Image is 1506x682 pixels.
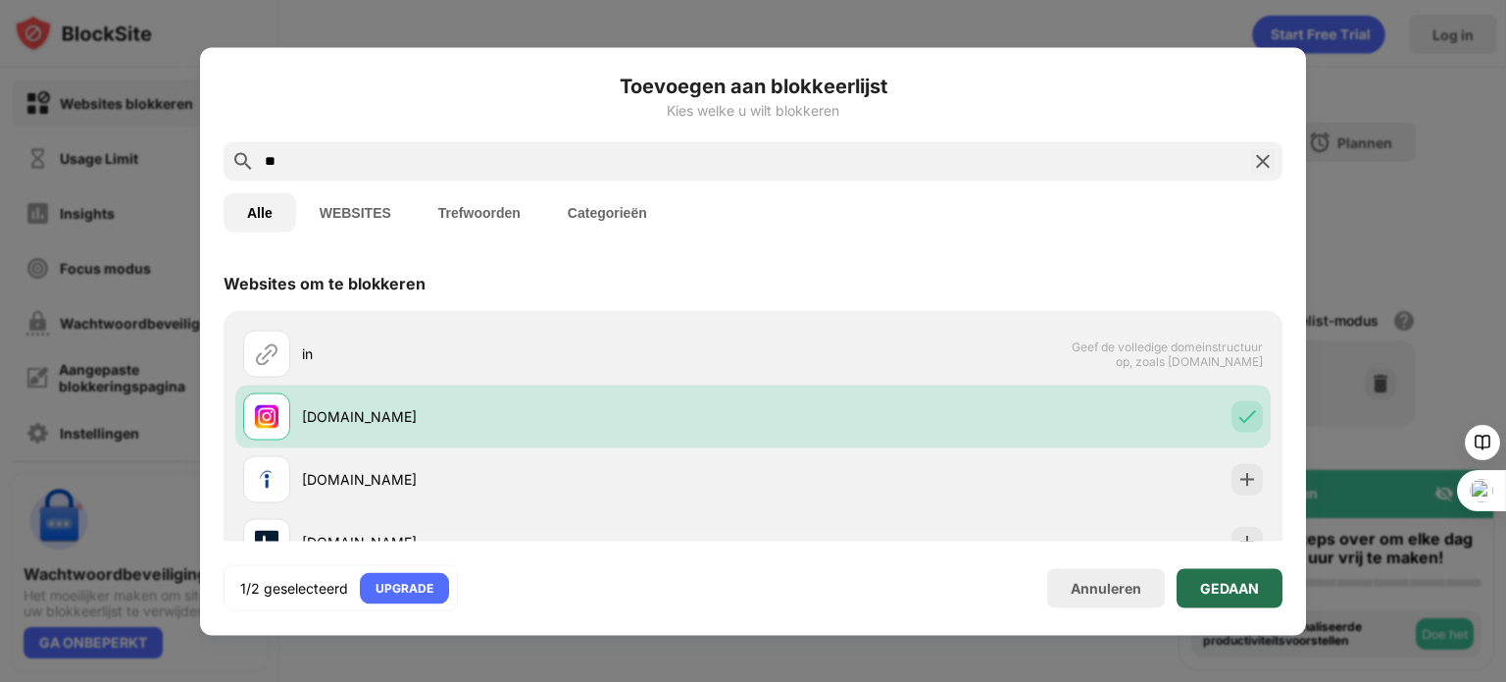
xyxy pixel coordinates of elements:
[302,406,753,427] div: [DOMAIN_NAME]
[1200,580,1259,596] div: GEDAAN
[376,578,433,598] div: UPGRADE
[302,469,753,490] div: [DOMAIN_NAME]
[1251,149,1275,173] img: search-close
[1071,580,1141,597] div: Annuleren
[231,149,255,173] img: search.svg
[1061,339,1263,368] span: Geef de volledige domeinstructuur op, zoals [DOMAIN_NAME]
[296,192,415,232] button: WEBSITES
[302,343,753,364] div: in
[544,192,671,232] button: Categorieën
[224,102,1282,118] div: Kies welke u wilt blokkeren
[255,404,278,428] img: favicons
[255,530,278,553] img: favicons
[255,467,278,491] img: favicons
[415,192,544,232] button: Trefwoorden
[224,192,296,232] button: Alle
[255,341,278,365] img: url.svg
[302,532,753,552] div: [DOMAIN_NAME]
[224,71,1282,100] h6: Toevoegen aan blokkeerlijst
[240,578,348,598] div: 1/2 geselecteerd
[224,273,426,292] div: Websites om te blokkeren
